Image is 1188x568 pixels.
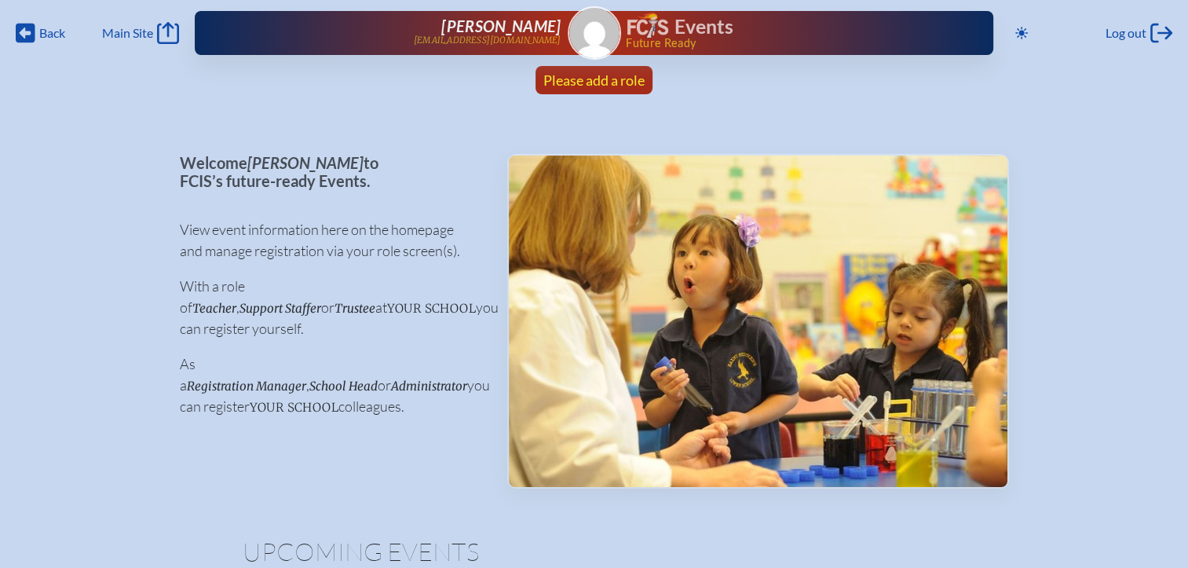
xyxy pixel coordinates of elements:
span: Support Staffer [239,301,321,316]
span: your school [250,400,338,415]
span: Log out [1106,25,1146,41]
p: Welcome to FCIS’s future-ready Events. [180,154,482,189]
a: Please add a role [537,66,651,94]
span: Future Ready [626,38,942,49]
span: [PERSON_NAME] [441,16,561,35]
p: View event information here on the homepage and manage registration via your role screen(s). [180,219,482,262]
img: Events [509,156,1007,487]
span: Trustee [334,301,375,316]
span: your school [387,301,476,316]
span: Registration Manager [187,379,306,394]
h1: Upcoming Events [243,539,946,564]
a: [PERSON_NAME][EMAIL_ADDRESS][DOMAIN_NAME] [245,17,561,49]
a: Gravatar [568,6,621,60]
span: [PERSON_NAME] [247,153,364,172]
span: School Head [309,379,378,394]
span: Main Site [102,25,153,41]
span: Administrator [391,379,467,394]
img: Gravatar [569,8,620,58]
span: Back [39,25,65,41]
div: FCIS Events — Future ready [627,13,943,49]
span: Please add a role [543,71,645,89]
span: Teacher [192,301,236,316]
p: With a role of , or at you can register yourself. [180,276,482,339]
p: As a , or you can register colleagues. [180,354,482,417]
a: Main Site [102,22,179,44]
p: [EMAIL_ADDRESS][DOMAIN_NAME] [414,35,561,46]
